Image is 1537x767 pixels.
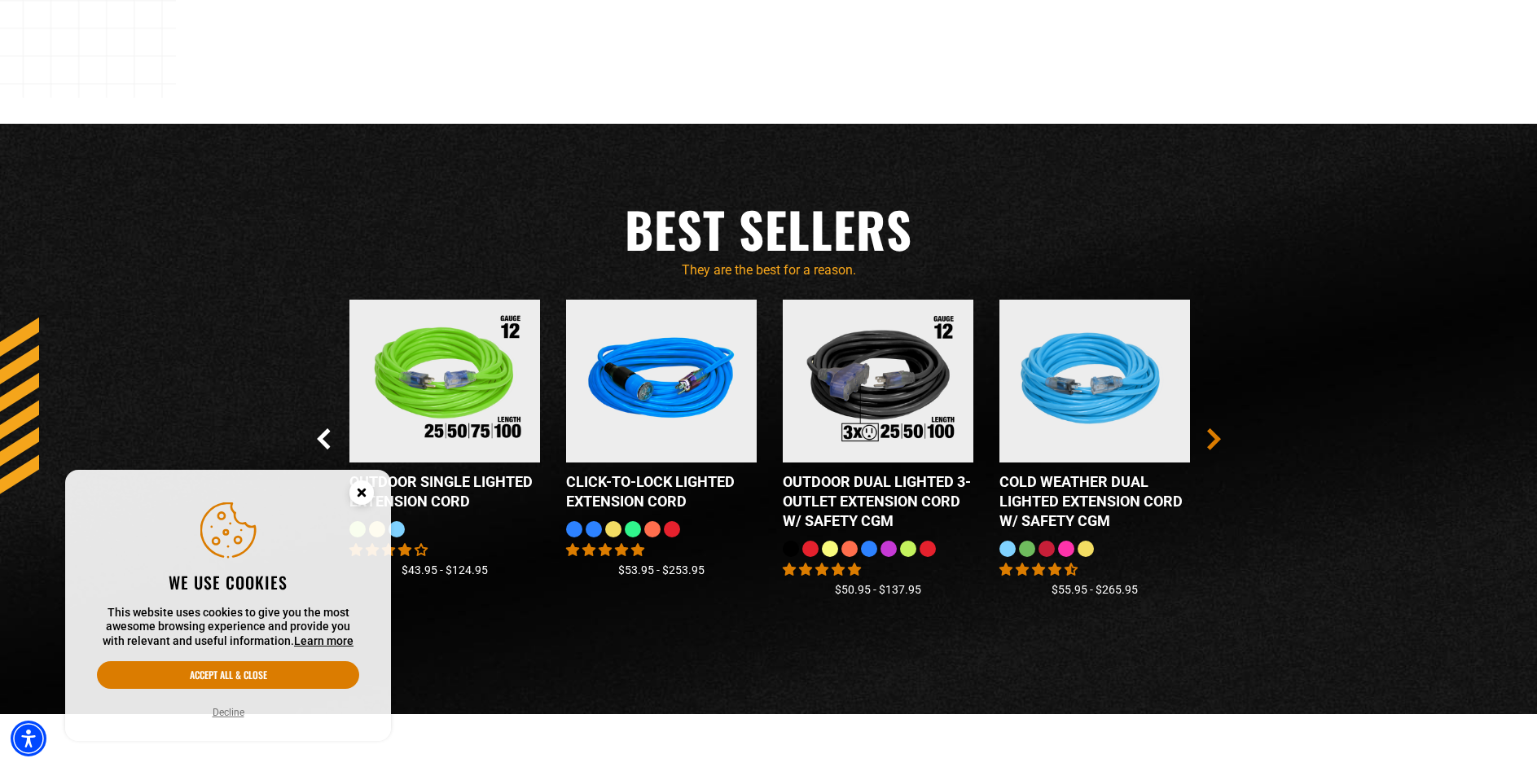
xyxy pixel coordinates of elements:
a: This website uses cookies to give you the most awesome browsing experience and provide you with r... [294,634,354,647]
div: $43.95 - $124.95 [349,562,540,579]
img: Outdoor Dual Lighted 3-Outlet Extension Cord w/ Safety CGM [786,298,969,463]
div: Cold Weather Dual Lighted Extension Cord w/ Safety CGM [999,472,1190,531]
a: Outdoor Single Lighted Extension Cord Outdoor Single Lighted Extension Cord [349,300,540,521]
button: Accept all & close [97,661,359,689]
div: $55.95 - $265.95 [999,581,1190,598]
div: $53.95 - $253.95 [566,562,757,579]
h2: Best Sellers [317,197,1221,261]
img: blue [569,298,753,463]
a: blue Click-to-Lock Lighted Extension Cord [566,300,757,521]
button: Close this option [332,470,391,520]
button: Decline [208,704,249,721]
div: Accessibility Menu [11,721,46,756]
div: Outdoor Dual Lighted 3-Outlet Extension Cord w/ Safety CGM [783,472,973,531]
img: Outdoor Single Lighted Extension Cord [353,298,536,463]
a: Light Blue Cold Weather Dual Lighted Extension Cord w/ Safety CGM [999,300,1190,541]
button: Previous Slide [317,428,331,449]
a: Outdoor Dual Lighted 3-Outlet Extension Cord w/ Safety CGM Outdoor Dual Lighted 3-Outlet Extensio... [783,300,973,541]
img: Light Blue [1003,298,1186,463]
p: They are the best for a reason. [317,261,1221,280]
p: This website uses cookies to give you the most awesome browsing experience and provide you with r... [97,606,359,649]
div: Click-to-Lock Lighted Extension Cord [566,472,757,511]
aside: Cookie Consent [65,470,391,742]
h2: We use cookies [97,572,359,593]
button: Next Slide [1207,428,1221,449]
div: Outdoor Single Lighted Extension Cord [349,472,540,511]
span: 4.87 stars [566,542,644,558]
span: 4.80 stars [783,562,861,577]
span: 4.62 stars [999,562,1078,577]
div: $50.95 - $137.95 [783,581,973,598]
